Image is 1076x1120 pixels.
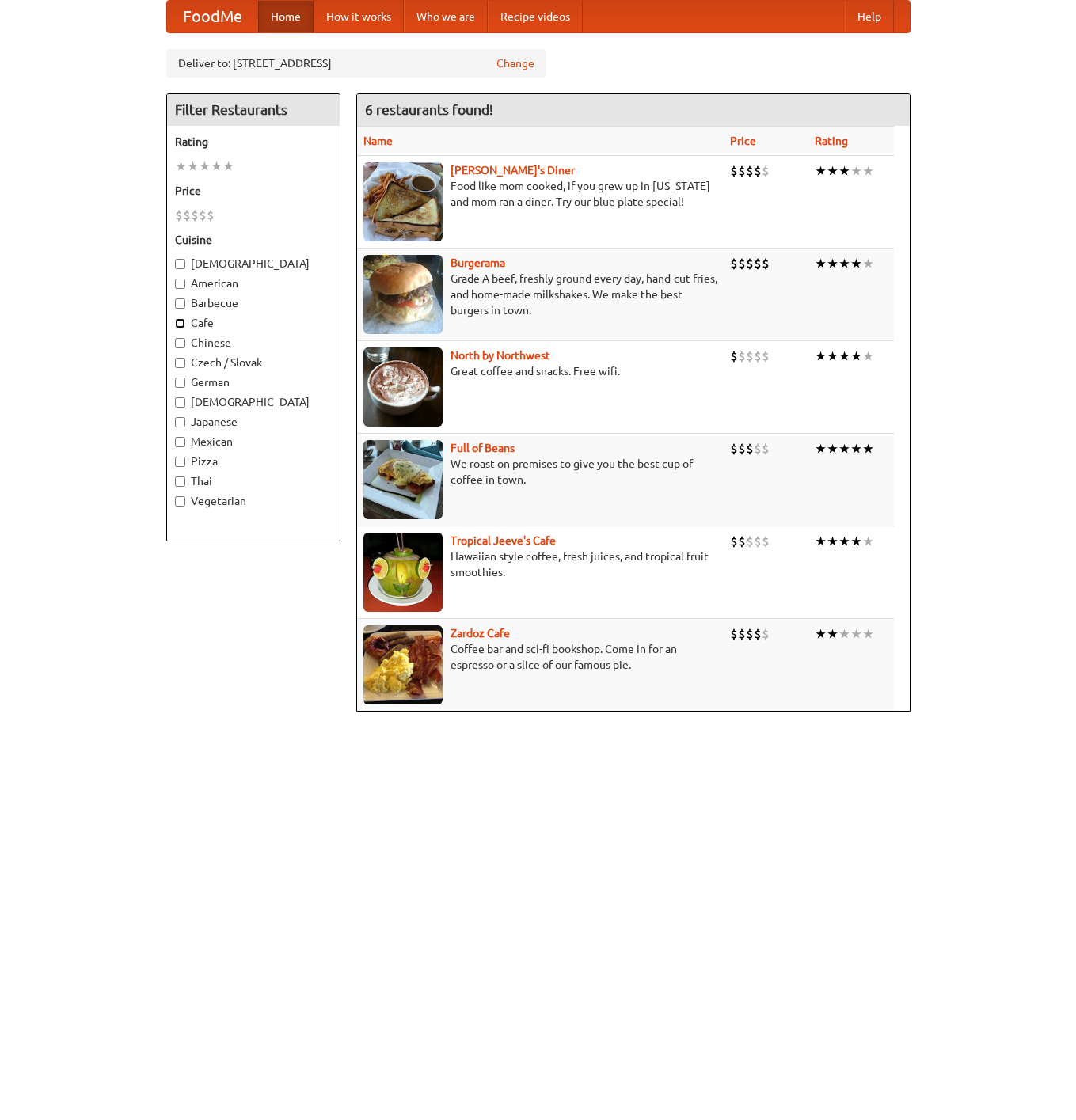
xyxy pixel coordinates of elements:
[175,318,185,328] input: Cafe
[175,493,332,509] label: Vegetarian
[166,49,546,78] div: Deliver to: [STREET_ADDRESS]
[862,625,874,643] li: ★
[175,298,185,309] input: Barbecue
[815,255,827,272] li: ★
[175,134,332,150] h5: Rating
[746,255,754,272] li: $
[363,625,443,704] img: zardoz.jpg
[167,94,340,126] h4: Filter Restaurants
[258,1,314,32] a: Home
[838,162,850,180] li: ★
[175,417,185,427] input: Japanese
[175,454,332,469] label: Pizza
[175,232,332,248] h5: Cuisine
[754,440,762,457] li: $
[815,533,827,550] li: ★
[496,55,534,71] a: Change
[314,1,404,32] a: How it works
[746,162,754,180] li: $
[762,347,770,365] li: $
[838,440,850,457] li: ★
[199,207,207,224] li: $
[451,534,556,547] a: Tropical Jeeve's Cafe
[175,437,185,447] input: Mexican
[862,255,874,272] li: ★
[175,295,332,311] label: Barbecue
[862,162,874,180] li: ★
[175,259,185,269] input: [DEMOGRAPHIC_DATA]
[730,162,738,180] li: $
[363,255,443,334] img: burgerama.jpg
[730,440,738,457] li: $
[451,627,510,640] b: Zardoz Cafe
[363,178,717,210] p: Food like mom cooked, if you grew up in [US_STATE] and mom ran a diner. Try our blue plate special!
[754,625,762,643] li: $
[738,162,746,180] li: $
[850,255,862,272] li: ★
[175,473,332,489] label: Thai
[815,440,827,457] li: ★
[363,135,393,147] a: Name
[730,135,756,147] a: Price
[730,255,738,272] li: $
[167,1,258,32] a: FoodMe
[175,315,332,331] label: Cafe
[191,207,199,224] li: $
[838,347,850,365] li: ★
[451,442,515,454] b: Full of Beans
[363,162,443,241] img: sallys.jpg
[850,440,862,457] li: ★
[451,164,575,177] a: [PERSON_NAME]'s Diner
[175,207,183,224] li: $
[175,414,332,430] label: Japanese
[762,162,770,180] li: $
[183,207,191,224] li: $
[730,347,738,365] li: $
[754,255,762,272] li: $
[211,158,222,175] li: ★
[838,533,850,550] li: ★
[862,347,874,365] li: ★
[746,347,754,365] li: $
[363,533,443,612] img: jeeves.jpg
[488,1,583,32] a: Recipe videos
[175,457,185,467] input: Pizza
[827,162,838,180] li: ★
[850,347,862,365] li: ★
[815,135,848,147] a: Rating
[850,162,862,180] li: ★
[363,347,443,427] img: north.jpg
[175,183,332,199] h5: Price
[746,440,754,457] li: $
[451,349,550,362] a: North by Northwest
[175,496,185,507] input: Vegetarian
[762,533,770,550] li: $
[754,533,762,550] li: $
[363,271,717,318] p: Grade A beef, freshly ground every day, hand-cut fries, and home-made milkshakes. We make the bes...
[838,625,850,643] li: ★
[207,207,215,224] li: $
[175,338,185,348] input: Chinese
[746,533,754,550] li: $
[738,440,746,457] li: $
[815,162,827,180] li: ★
[365,102,493,117] ng-pluralize: 6 restaurants found!
[175,434,332,450] label: Mexican
[187,158,199,175] li: ★
[175,279,185,289] input: American
[827,625,838,643] li: ★
[746,625,754,643] li: $
[762,440,770,457] li: $
[175,355,332,370] label: Czech / Slovak
[754,347,762,365] li: $
[730,625,738,643] li: $
[827,440,838,457] li: ★
[363,456,717,488] p: We roast on premises to give you the best cup of coffee in town.
[845,1,894,32] a: Help
[815,625,827,643] li: ★
[451,256,505,269] a: Burgerama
